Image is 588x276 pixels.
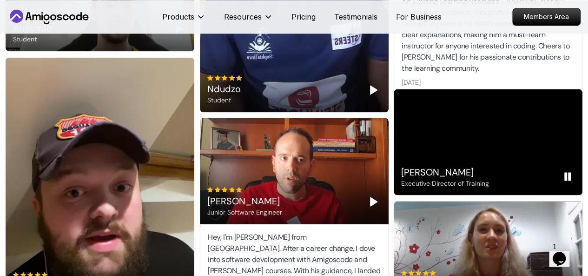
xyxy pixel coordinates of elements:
a: For Business [396,11,442,22]
iframe: chat widget [549,239,579,267]
p: Products [162,11,194,22]
p: Resources [224,11,262,22]
a: Members Area [512,8,581,26]
button: Products [162,11,205,30]
button: Resources [224,11,273,30]
a: Testimonials [334,11,377,22]
a: Pricing [291,11,316,22]
p: Members Area [513,8,580,25]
